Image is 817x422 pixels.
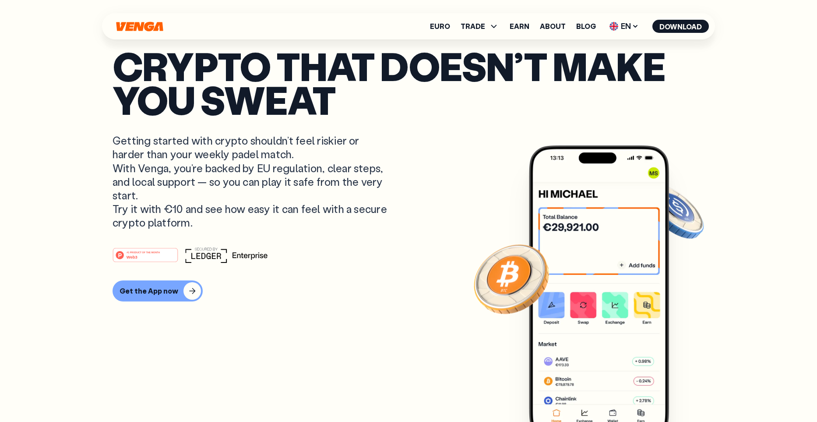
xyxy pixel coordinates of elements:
span: TRADE [461,23,485,30]
span: EN [606,19,642,33]
button: Get the App now [113,280,203,301]
img: flag-uk [609,22,618,31]
button: Download [652,20,709,33]
p: Getting started with crypto shouldn’t feel riskier or harder than your weekly padel match. With V... [113,134,389,229]
a: Euro [430,23,450,30]
a: Earn [510,23,529,30]
svg: Home [115,21,164,32]
img: USDC coin [643,180,706,243]
span: TRADE [461,21,499,32]
p: Crypto that doesn’t make you sweat [113,49,704,116]
a: Get the App now [113,280,704,301]
div: Get the App now [120,287,178,295]
tspan: #1 PRODUCT OF THE MONTH [127,251,160,253]
a: #1 PRODUCT OF THE MONTHWeb3 [113,253,178,264]
a: About [540,23,566,30]
img: Bitcoin [472,239,551,318]
tspan: Web3 [127,254,137,259]
a: Blog [576,23,596,30]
